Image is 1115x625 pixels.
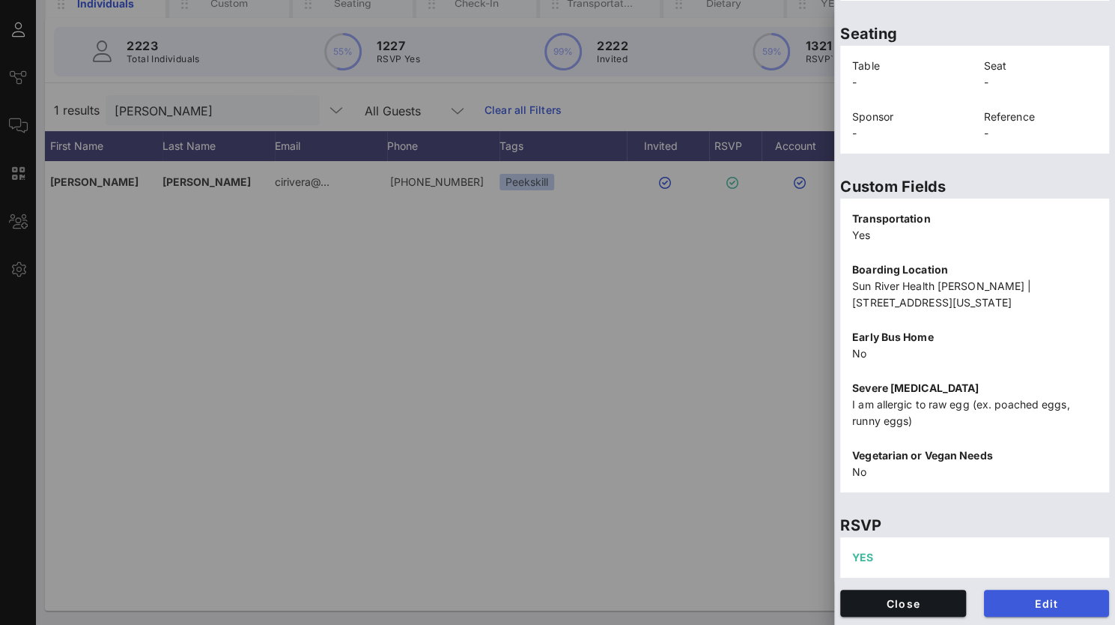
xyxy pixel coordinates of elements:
p: Early Bus Home [852,329,1097,345]
p: Sponsor [852,109,966,125]
span: YES [852,551,873,564]
p: Severe [MEDICAL_DATA] [852,380,1097,396]
p: Table [852,58,966,74]
button: Edit [984,590,1110,617]
button: Close [840,590,966,617]
p: Vegetarian or Vegan Needs [852,447,1097,464]
p: Seating [840,22,1109,46]
p: I am allergic to raw egg (ex. poached eggs, runny eggs) [852,396,1097,429]
p: - [852,125,966,142]
span: Edit [996,597,1098,610]
p: Boarding Location [852,262,1097,278]
p: Seat [984,58,1098,74]
p: Transportation [852,211,1097,227]
p: No [852,345,1097,362]
p: Custom Fields [840,175,1109,199]
p: Yes [852,227,1097,244]
p: RSVP [840,513,1109,537]
p: - [852,74,966,91]
p: - [984,74,1098,91]
p: Sun River Health [PERSON_NAME] | [STREET_ADDRESS][US_STATE] [852,278,1097,311]
p: Reference [984,109,1098,125]
p: No [852,464,1097,480]
p: - [984,125,1098,142]
span: Close [852,597,954,610]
